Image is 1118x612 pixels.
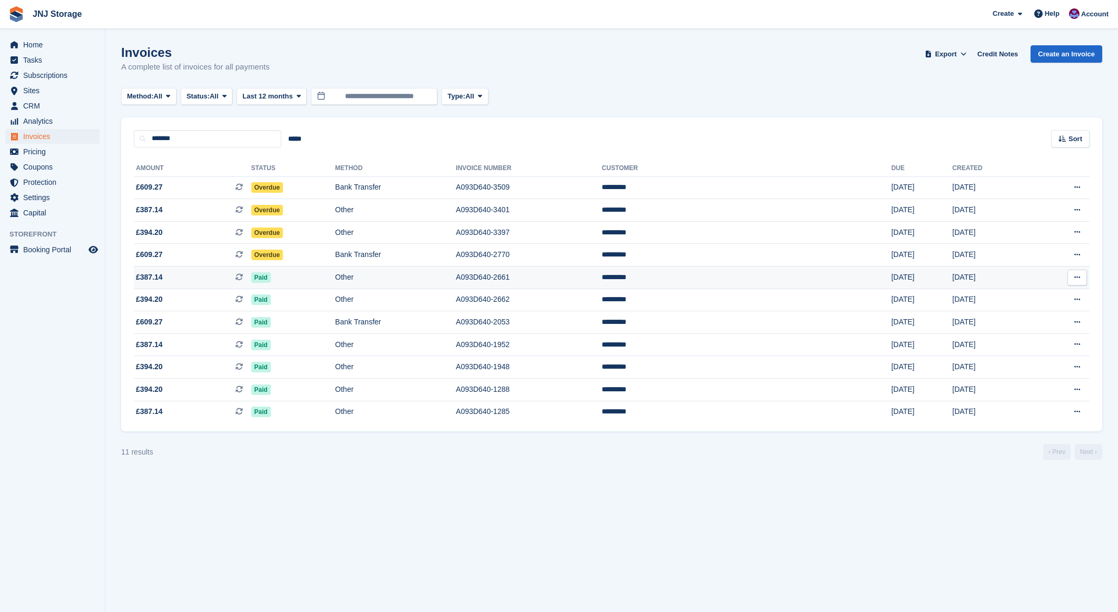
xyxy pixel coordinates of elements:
[1081,9,1109,19] span: Account
[953,244,1032,266] td: [DATE]
[136,384,163,395] span: £394.20
[1068,134,1082,144] span: Sort
[891,244,953,266] td: [DATE]
[953,379,1032,401] td: [DATE]
[136,339,163,350] span: £387.14
[134,160,251,177] th: Amount
[23,205,86,220] span: Capital
[8,6,24,22] img: stora-icon-8386f47178a22dfd0bd8f6a31ec36ba5ce8667c1dd55bd0f319d3a0aa187defe.svg
[335,379,456,401] td: Other
[953,199,1032,222] td: [DATE]
[23,160,86,174] span: Coupons
[891,401,953,423] td: [DATE]
[456,289,602,311] td: A093D640-2662
[237,88,307,105] button: Last 12 months
[1041,444,1104,460] nav: Page
[335,266,456,289] td: Other
[251,340,271,350] span: Paid
[442,88,488,105] button: Type: All
[23,37,86,52] span: Home
[335,221,456,244] td: Other
[335,311,456,334] td: Bank Transfer
[136,204,163,215] span: £387.14
[23,114,86,129] span: Analytics
[23,53,86,67] span: Tasks
[456,379,602,401] td: A093D640-1288
[953,289,1032,311] td: [DATE]
[953,333,1032,356] td: [DATE]
[891,333,953,356] td: [DATE]
[891,379,953,401] td: [DATE]
[923,45,969,63] button: Export
[5,190,100,205] a: menu
[136,227,163,238] span: £394.20
[456,160,602,177] th: Invoice Number
[121,447,153,458] div: 11 results
[447,91,465,102] span: Type:
[187,91,210,102] span: Status:
[891,289,953,311] td: [DATE]
[251,362,271,372] span: Paid
[456,356,602,379] td: A093D640-1948
[5,37,100,52] a: menu
[1069,8,1080,19] img: Jonathan Scrase
[973,45,1022,63] a: Credit Notes
[136,249,163,260] span: £609.27
[181,88,232,105] button: Status: All
[136,406,163,417] span: £387.14
[251,317,271,328] span: Paid
[136,182,163,193] span: £609.27
[1075,444,1102,460] a: Next
[335,289,456,311] td: Other
[23,83,86,98] span: Sites
[335,160,456,177] th: Method
[136,317,163,328] span: £609.27
[465,91,474,102] span: All
[5,242,100,257] a: menu
[5,68,100,83] a: menu
[891,356,953,379] td: [DATE]
[28,5,86,23] a: JNJ Storage
[154,91,163,102] span: All
[23,144,86,159] span: Pricing
[335,176,456,199] td: Bank Transfer
[23,175,86,190] span: Protection
[251,160,336,177] th: Status
[5,83,100,98] a: menu
[121,61,270,73] p: A complete list of invoices for all payments
[335,401,456,423] td: Other
[456,221,602,244] td: A093D640-3397
[5,53,100,67] a: menu
[121,45,270,60] h1: Invoices
[456,199,602,222] td: A093D640-3401
[953,356,1032,379] td: [DATE]
[23,98,86,113] span: CRM
[210,91,219,102] span: All
[9,229,105,240] span: Storefront
[136,272,163,283] span: £387.14
[602,160,891,177] th: Customer
[23,68,86,83] span: Subscriptions
[953,266,1032,289] td: [DATE]
[891,160,953,177] th: Due
[456,333,602,356] td: A093D640-1952
[127,91,154,102] span: Method:
[87,243,100,256] a: Preview store
[5,129,100,144] a: menu
[5,144,100,159] a: menu
[891,311,953,334] td: [DATE]
[5,175,100,190] a: menu
[242,91,292,102] span: Last 12 months
[5,114,100,129] a: menu
[953,401,1032,423] td: [DATE]
[335,356,456,379] td: Other
[335,333,456,356] td: Other
[891,176,953,199] td: [DATE]
[953,160,1032,177] th: Created
[121,88,176,105] button: Method: All
[251,250,283,260] span: Overdue
[136,294,163,305] span: £394.20
[953,221,1032,244] td: [DATE]
[993,8,1014,19] span: Create
[23,129,86,144] span: Invoices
